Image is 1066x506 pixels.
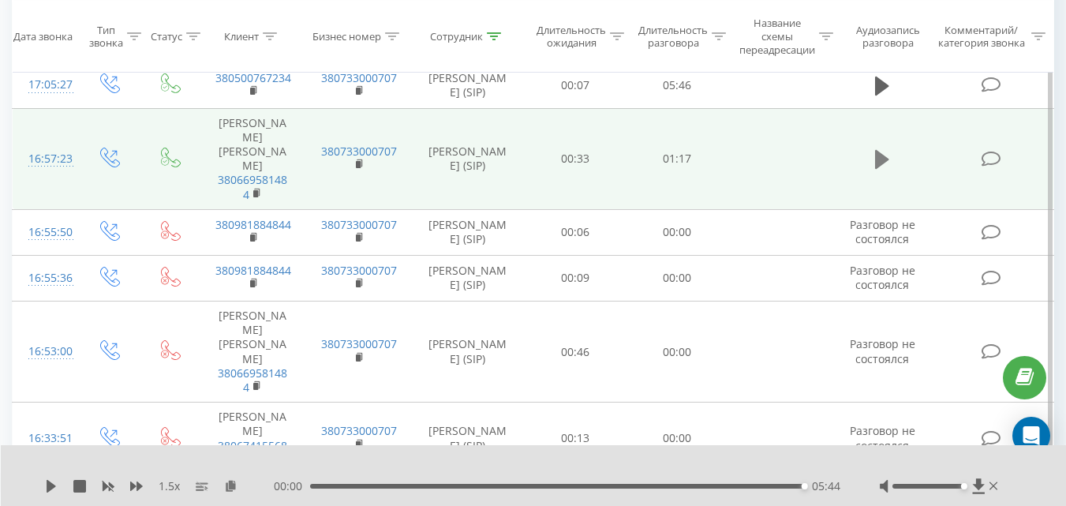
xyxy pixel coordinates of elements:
[274,478,310,494] span: 00:00
[411,209,525,255] td: [PERSON_NAME] (SIP)
[627,302,728,403] td: 00:00
[28,263,62,294] div: 16:55:36
[1012,417,1050,455] div: Open Intercom Messenger
[321,70,397,85] a: 380733000707
[430,30,483,43] div: Сотрудник
[218,365,287,395] a: 380669581484
[812,478,840,494] span: 05:44
[411,108,525,209] td: [PERSON_NAME] (SIP)
[638,23,708,50] div: Длительность разговора
[224,30,259,43] div: Клиент
[802,483,808,489] div: Accessibility label
[200,403,305,475] td: [PERSON_NAME]
[850,263,915,292] span: Разговор не состоялся
[215,70,291,85] a: 380500767234
[218,172,287,201] a: 380669581484
[321,423,397,438] a: 380733000707
[215,217,291,232] a: 380981884844
[525,255,627,301] td: 00:09
[627,255,728,301] td: 00:00
[151,30,182,43] div: Статус
[850,336,915,365] span: Разговор не состоялся
[627,209,728,255] td: 00:00
[850,423,915,452] span: Разговор не состоялся
[411,403,525,475] td: [PERSON_NAME] (SIP)
[215,263,291,278] a: 380981884844
[89,23,123,50] div: Тип звонка
[321,217,397,232] a: 380733000707
[961,483,967,489] div: Accessibility label
[537,23,606,50] div: Длительность ожидания
[525,209,627,255] td: 00:06
[321,263,397,278] a: 380733000707
[525,302,627,403] td: 00:46
[218,438,287,467] a: 380674155681
[848,23,928,50] div: Аудиозапись разговора
[411,302,525,403] td: [PERSON_NAME] (SIP)
[28,217,62,248] div: 16:55:50
[28,69,62,100] div: 17:05:27
[627,108,728,209] td: 01:17
[525,108,627,209] td: 00:33
[200,108,305,209] td: [PERSON_NAME] [PERSON_NAME]
[28,423,62,454] div: 16:33:51
[28,336,62,367] div: 16:53:00
[28,144,62,174] div: 16:57:23
[312,30,381,43] div: Бизнес номер
[159,478,180,494] span: 1.5 x
[739,17,815,57] div: Название схемы переадресации
[200,302,305,403] td: [PERSON_NAME] [PERSON_NAME]
[525,62,627,108] td: 00:07
[935,23,1027,50] div: Комментарий/категория звонка
[411,62,525,108] td: [PERSON_NAME] (SIP)
[411,255,525,301] td: [PERSON_NAME] (SIP)
[627,62,728,108] td: 05:46
[627,403,728,475] td: 00:00
[850,217,915,246] span: Разговор не состоялся
[13,30,73,43] div: Дата звонка
[525,403,627,475] td: 00:13
[321,336,397,351] a: 380733000707
[321,144,397,159] a: 380733000707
